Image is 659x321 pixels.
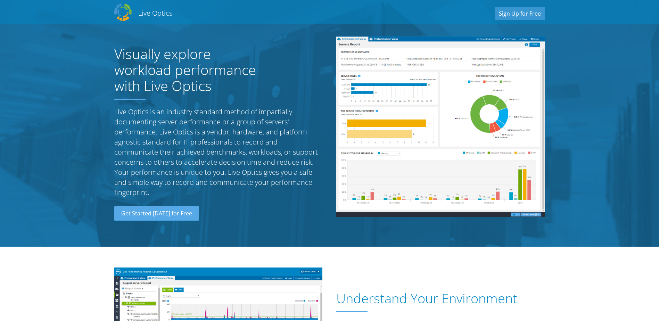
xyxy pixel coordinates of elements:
[114,3,132,21] img: Dell Dpack
[114,107,323,197] p: Live Optics is an industry standard method of impartially documenting server performance or a gro...
[336,291,541,306] h1: Understand Your Environment
[138,8,172,18] h2: Live Optics
[114,46,271,94] h1: Visually explore workload performance with Live Optics
[495,7,545,20] a: Sign Up for Free
[336,36,545,217] img: Server Report
[114,206,199,221] a: Get Started [DATE] for Free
